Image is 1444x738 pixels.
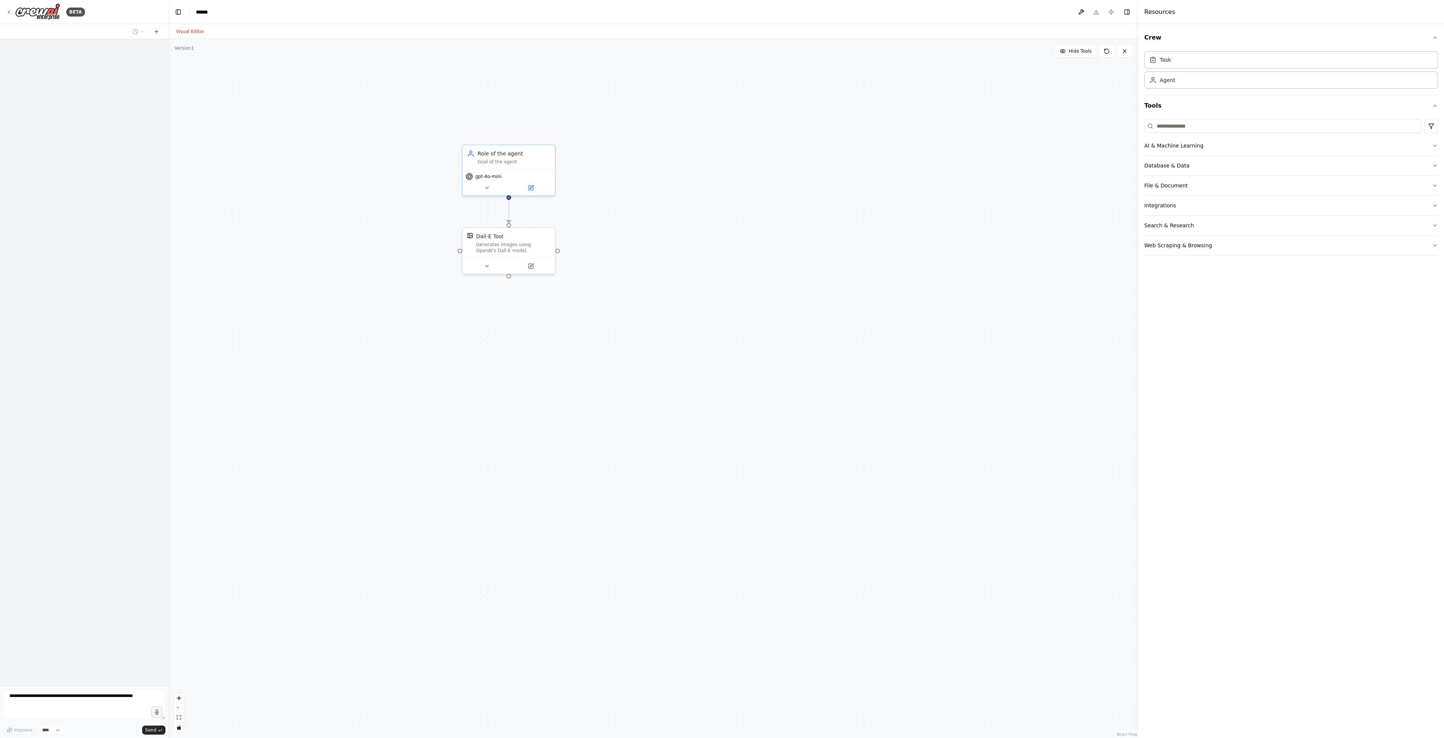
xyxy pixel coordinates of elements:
[1144,156,1438,175] button: Database & Data
[1144,176,1438,195] button: File & Document
[66,8,85,17] div: BETA
[1144,196,1438,215] button: Integrations
[1117,732,1137,736] a: React Flow attribution
[150,27,162,36] button: Start a new chat
[467,233,473,239] img: DallETool
[1144,48,1438,95] div: Crew
[462,145,556,196] div: Role of the agentGoal of the agentgpt-4o-mini
[173,7,184,17] button: Hide left sidebar
[475,173,502,180] span: gpt-4o-mini
[196,8,208,16] nav: breadcrumb
[174,703,184,713] button: zoom out
[145,727,156,733] span: Send
[1144,95,1438,116] button: Tools
[1144,216,1438,235] button: Search & Research
[478,159,551,165] div: Goal of the agent
[476,233,504,240] div: Dall-E Tool
[15,3,60,20] img: Logo
[1144,136,1438,155] button: AI & Machine Learning
[151,706,162,718] button: Click to speak your automation idea
[14,727,32,733] span: Improve
[174,45,194,51] div: Version 1
[129,27,147,36] button: Switch to previous chat
[1144,8,1175,17] h4: Resources
[171,27,209,36] button: Visual Editor
[1144,116,1438,262] div: Tools
[505,197,513,223] g: Edge from 034804b4-7640-418b-85ee-6eb109d0bac8 to 58ba75b1-1bbd-4b36-b642-422a9b9f569a
[1122,7,1132,17] button: Hide right sidebar
[510,262,552,271] button: Open in side panel
[478,150,551,157] div: Role of the agent
[1160,76,1175,84] div: Agent
[1160,56,1171,64] div: Task
[476,242,551,254] div: Generates images using OpenAI's Dall-E model.
[510,183,552,192] button: Open in side panel
[174,713,184,723] button: fit view
[1144,27,1438,48] button: Crew
[1069,48,1092,54] span: Hide Tools
[1055,45,1096,57] button: Hide Tools
[174,693,184,703] button: zoom in
[142,726,165,735] button: Send
[462,227,556,274] div: DallEToolDall-E ToolGenerates images using OpenAI's Dall-E model.
[174,723,184,732] button: toggle interactivity
[3,725,36,735] button: Improve
[1144,236,1438,255] button: Web Scraping & Browsing
[174,693,184,732] div: React Flow controls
